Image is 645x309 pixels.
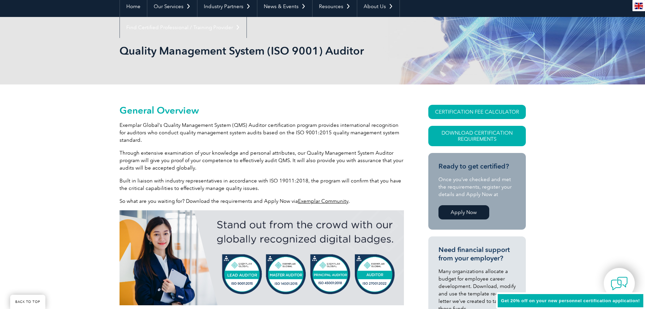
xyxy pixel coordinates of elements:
a: Exemplar Community [298,198,348,204]
h3: Ready to get certified? [438,162,516,171]
h2: General Overview [120,105,404,116]
p: Through extensive examination of your knowledge and personal attributes, our Quality Management S... [120,149,404,172]
a: BACK TO TOP [10,295,45,309]
p: Built in liaison with industry representatives in accordance with ISO 19011:2018, the program wil... [120,177,404,192]
img: contact-chat.png [611,275,628,292]
a: Apply Now [438,205,489,219]
h3: Need financial support from your employer? [438,246,516,263]
p: Once you’ve checked and met the requirements, register your details and Apply Now at [438,176,516,198]
a: CERTIFICATION FEE CALCULATOR [428,105,526,119]
img: badges [120,210,404,305]
a: Find Certified Professional / Training Provider [120,17,246,38]
a: Download Certification Requirements [428,126,526,146]
p: So what are you waiting for? Download the requirements and Apply Now via . [120,197,404,205]
h1: Quality Management System (ISO 9001) Auditor [120,44,380,57]
span: Get 20% off on your new personnel certification application! [501,298,640,303]
img: en [635,3,643,9]
p: Exemplar Global’s Quality Management System (QMS) Auditor certification program provides internat... [120,121,404,144]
